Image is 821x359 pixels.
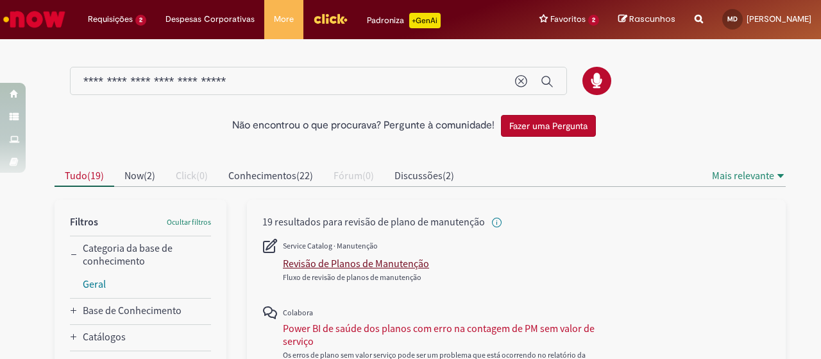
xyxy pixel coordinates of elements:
a: Rascunhos [618,13,675,26]
p: +GenAi [409,13,441,28]
img: ServiceNow [1,6,67,32]
span: MD [727,15,738,23]
h2: Não encontrou o que procurava? Pergunte à comunidade! [232,120,495,132]
span: Rascunhos [629,13,675,25]
button: Fazer uma Pergunta [501,115,596,137]
span: 2 [135,15,146,26]
span: Requisições [88,13,133,26]
span: [PERSON_NAME] [747,13,811,24]
span: More [274,13,294,26]
span: Despesas Corporativas [165,13,255,26]
img: click_logo_yellow_360x200.png [313,9,348,28]
span: Favoritos [550,13,586,26]
span: 2 [588,15,599,26]
div: Padroniza [367,13,441,28]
